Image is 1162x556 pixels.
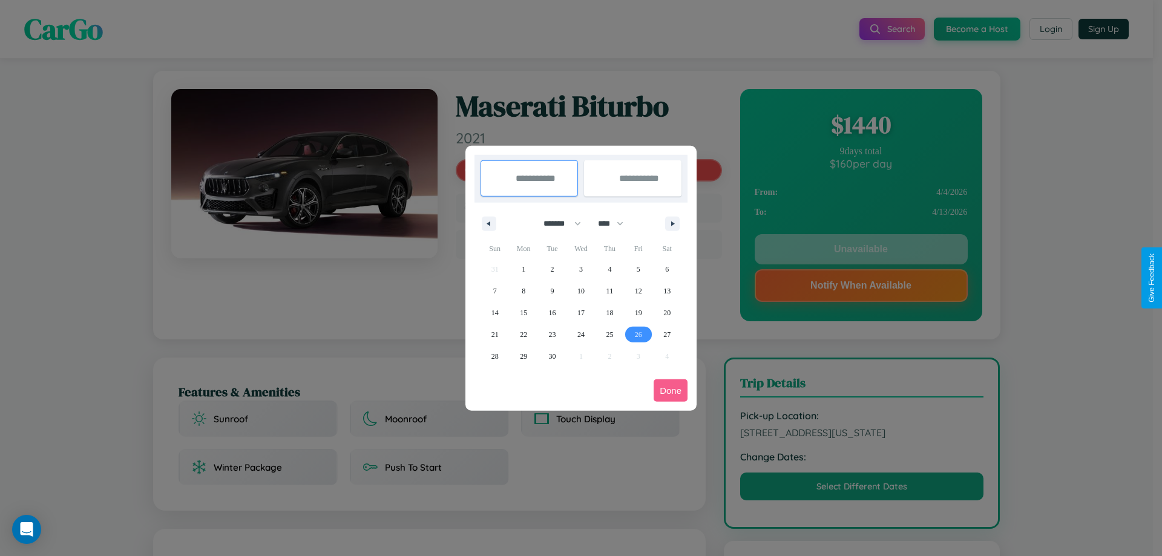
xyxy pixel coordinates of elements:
span: 12 [635,280,642,302]
button: 29 [509,345,537,367]
button: 16 [538,302,566,324]
span: 30 [549,345,556,367]
span: 4 [608,258,611,280]
span: 1 [522,258,525,280]
span: 5 [637,258,640,280]
button: 25 [596,324,624,345]
button: Done [654,379,688,402]
span: 26 [635,324,642,345]
span: 15 [520,302,527,324]
button: 2 [538,258,566,280]
span: Sun [481,239,509,258]
button: 3 [566,258,595,280]
button: 12 [624,280,652,302]
button: 5 [624,258,652,280]
button: 18 [596,302,624,324]
div: Give Feedback [1147,253,1156,303]
button: 17 [566,302,595,324]
span: Sat [653,239,681,258]
button: 27 [653,324,681,345]
button: 26 [624,324,652,345]
span: 24 [577,324,585,345]
span: 22 [520,324,527,345]
button: 4 [596,258,624,280]
button: 28 [481,345,509,367]
span: 21 [491,324,499,345]
button: 21 [481,324,509,345]
button: 8 [509,280,537,302]
span: Fri [624,239,652,258]
button: 30 [538,345,566,367]
button: 13 [653,280,681,302]
span: 16 [549,302,556,324]
span: 11 [606,280,614,302]
button: 10 [566,280,595,302]
span: 28 [491,345,499,367]
button: 15 [509,302,537,324]
span: 20 [663,302,671,324]
button: 19 [624,302,652,324]
span: 19 [635,302,642,324]
span: 6 [665,258,669,280]
span: Tue [538,239,566,258]
span: 9 [551,280,554,302]
span: 23 [549,324,556,345]
span: 7 [493,280,497,302]
span: 18 [606,302,613,324]
button: 23 [538,324,566,345]
button: 22 [509,324,537,345]
button: 24 [566,324,595,345]
span: 2 [551,258,554,280]
span: Wed [566,239,595,258]
span: 3 [579,258,583,280]
button: 14 [481,302,509,324]
span: 27 [663,324,671,345]
div: Open Intercom Messenger [12,515,41,544]
span: 14 [491,302,499,324]
span: 29 [520,345,527,367]
span: 25 [606,324,613,345]
span: Mon [509,239,537,258]
button: 11 [596,280,624,302]
span: 10 [577,280,585,302]
button: 1 [509,258,537,280]
button: 20 [653,302,681,324]
button: 9 [538,280,566,302]
span: 17 [577,302,585,324]
span: 13 [663,280,671,302]
button: 7 [481,280,509,302]
span: 8 [522,280,525,302]
button: 6 [653,258,681,280]
span: Thu [596,239,624,258]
